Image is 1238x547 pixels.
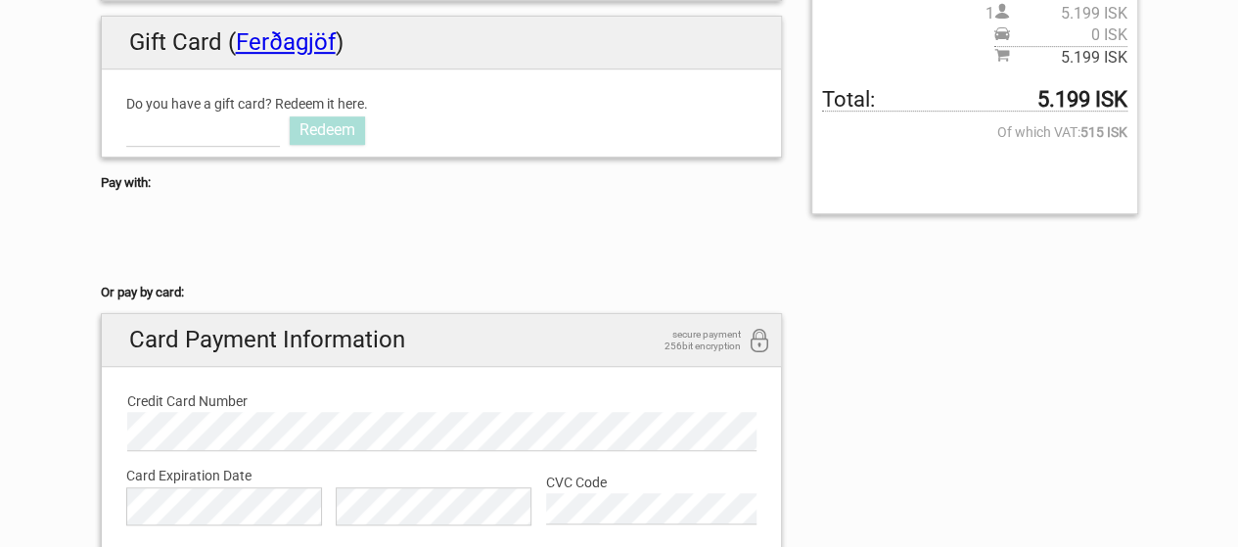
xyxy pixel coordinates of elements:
[1010,47,1127,68] span: 5.199 ISK
[1010,3,1127,24] span: 5.199 ISK
[236,28,336,56] a: Ferðagjöf
[822,89,1126,112] span: Total to be paid
[994,24,1127,46] span: Pickup price
[290,116,365,144] a: Redeem
[27,34,221,50] p: We're away right now. Please check back later!
[986,3,1127,24] span: 1 person(s)
[126,93,427,114] label: Do you have a gift card? Redeem it here.
[101,172,783,194] h5: Pay with:
[1037,89,1127,111] strong: 5.199 ISK
[225,30,249,54] button: Open LiveChat chat widget
[101,282,783,303] h5: Or pay by card:
[994,46,1127,68] span: Subtotal
[126,465,757,486] label: Card Expiration Date
[1010,24,1127,46] span: 0 ISK
[101,218,277,257] iframe: Secure payment button frame
[127,390,757,412] label: Credit Card Number
[102,17,782,68] h2: Gift Card ( )
[1080,121,1127,143] strong: 515 ISK
[822,121,1126,143] span: Of which VAT:
[643,329,741,352] span: secure payment 256bit encryption
[102,314,782,366] h2: Card Payment Information
[748,329,771,355] i: 256bit encryption
[546,472,757,493] label: CVC Code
